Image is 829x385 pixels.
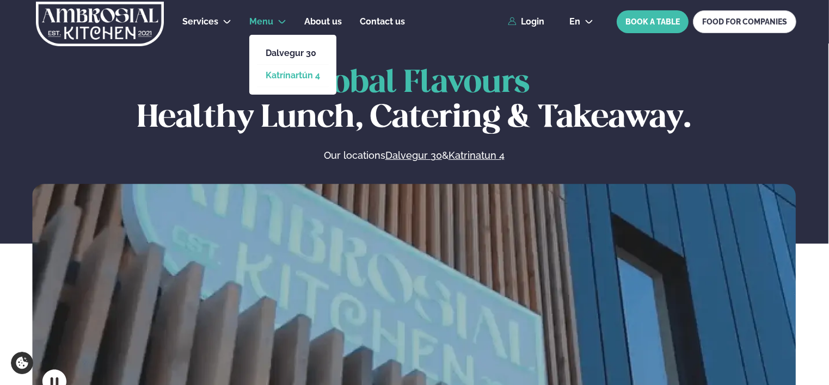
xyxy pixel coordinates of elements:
a: Cookie settings [11,352,33,374]
p: Our locations & [208,149,620,162]
a: Contact us [360,15,405,28]
button: BOOK A TABLE [617,10,689,33]
span: en [569,17,580,26]
a: About us [304,15,342,28]
span: Global Flavours [299,69,530,98]
span: Menu [249,16,273,27]
a: Login [508,17,544,27]
a: Dalvegur 30 [385,149,442,162]
span: About us [304,16,342,27]
span: Services [182,16,218,27]
span: Contact us [360,16,405,27]
img: logo [35,2,165,46]
a: Katrínartún 4 [266,71,320,80]
a: FOOD FOR COMPANIES [693,10,796,33]
button: en [561,17,602,26]
h1: Healthy Lunch, Catering & Takeaway. [32,66,796,136]
a: Menu [249,15,273,28]
a: Services [182,15,218,28]
a: Katrinatun 4 [449,149,505,162]
a: Dalvegur 30 [266,49,320,58]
